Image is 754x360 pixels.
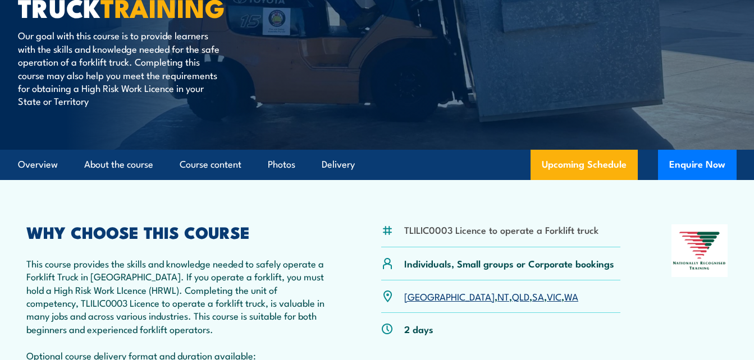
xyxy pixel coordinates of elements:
a: SA [532,289,544,303]
a: NT [497,289,509,303]
a: Upcoming Schedule [531,150,638,180]
a: Delivery [322,150,355,179]
a: Overview [18,150,58,179]
a: Photos [268,150,295,179]
a: About the course [84,150,153,179]
p: Individuals, Small groups or Corporate bookings [404,257,614,270]
a: [GEOGRAPHIC_DATA] [404,289,495,303]
p: Our goal with this course is to provide learners with the skills and knowledge needed for the saf... [18,29,223,107]
p: 2 days [404,322,433,335]
a: QLD [512,289,529,303]
img: Nationally Recognised Training logo. [671,224,728,278]
a: VIC [547,289,561,303]
button: Enquire Now [658,150,737,180]
li: TLILIC0003 Licence to operate a Forklift truck [404,223,598,236]
a: WA [564,289,578,303]
p: , , , , , [404,290,578,303]
h2: WHY CHOOSE THIS COURSE [26,224,331,239]
a: Course content [180,150,241,179]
